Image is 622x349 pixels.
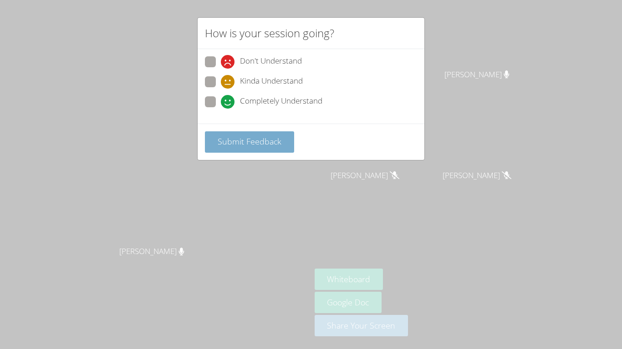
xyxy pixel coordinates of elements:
span: Don't Understand [240,55,302,69]
button: Submit Feedback [205,131,294,153]
span: Kinda Understand [240,75,303,89]
span: Completely Understand [240,95,322,109]
h2: How is your session going? [205,25,334,41]
span: Submit Feedback [218,136,281,147]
